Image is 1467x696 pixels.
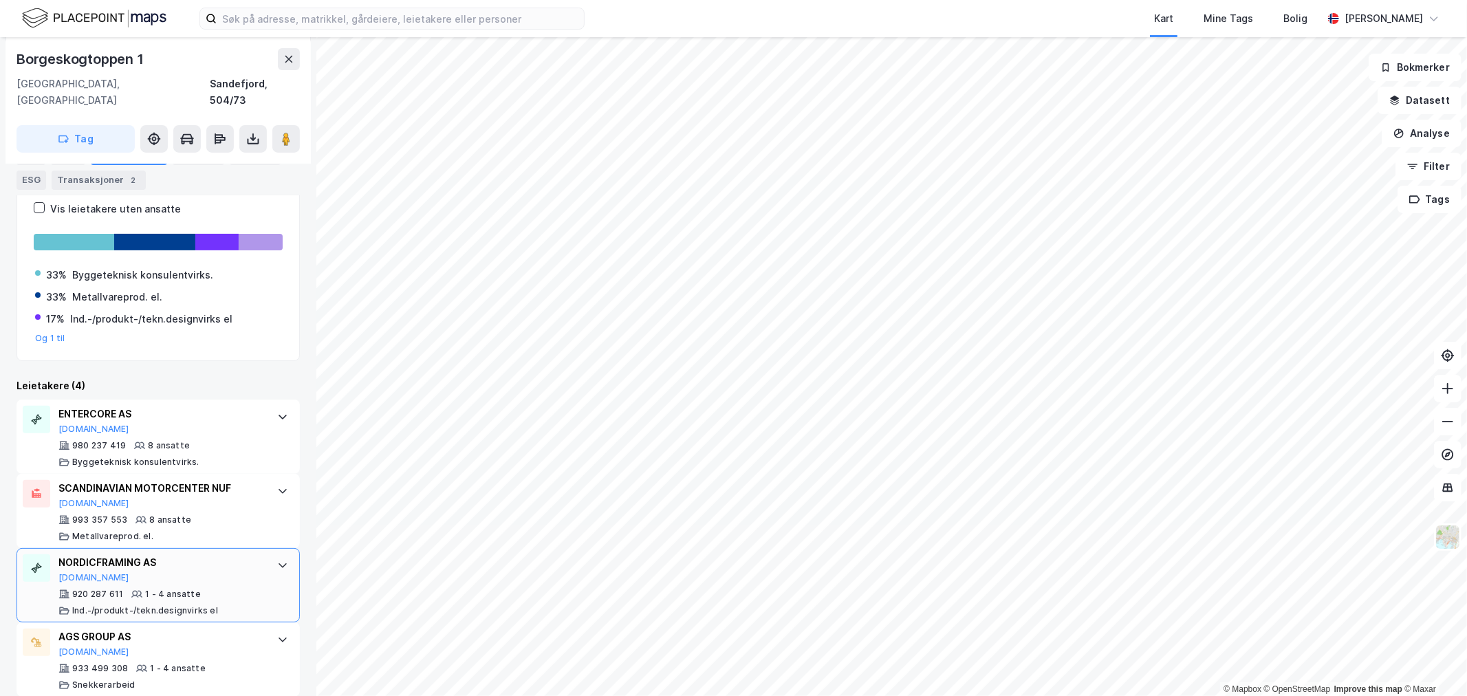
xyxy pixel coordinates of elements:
button: [DOMAIN_NAME] [58,424,129,435]
div: 933 499 308 [72,663,128,674]
button: Bokmerker [1369,54,1461,81]
div: AGS GROUP AS [58,629,263,645]
div: 33% [46,289,67,305]
a: Improve this map [1334,684,1402,694]
div: Transaksjoner [52,170,146,189]
div: 2 [127,173,140,186]
button: [DOMAIN_NAME] [58,572,129,583]
div: Leietakere (4) [17,378,300,394]
div: 920 287 611 [72,589,123,600]
div: NORDICFRAMING AS [58,554,263,571]
button: [DOMAIN_NAME] [58,646,129,657]
button: Datasett [1378,87,1461,114]
button: Og 1 til [35,333,65,344]
iframe: Chat Widget [1398,630,1467,696]
div: 17% [46,311,65,327]
div: Kart [1154,10,1173,27]
button: Analyse [1382,120,1461,147]
div: Metallvareprod. el. [72,531,153,542]
div: Borgeskogtoppen 1 [17,48,146,70]
div: Snekkerarbeid [72,679,135,690]
div: Kontrollprogram for chat [1398,630,1467,696]
div: Byggeteknisk konsulentvirks. [72,457,199,468]
div: Sandefjord, 504/73 [210,76,300,109]
div: SCANDINAVIAN MOTORCENTER NUF [58,480,263,497]
a: OpenStreetMap [1264,684,1331,694]
input: Søk på adresse, matrikkel, gårdeiere, leietakere eller personer [217,8,584,29]
div: Byggeteknisk konsulentvirks. [72,267,213,283]
div: 8 ansatte [148,440,190,451]
div: Ind.-/produkt-/tekn.designvirks el [72,605,218,616]
div: ENTERCORE AS [58,406,263,422]
div: Metallvareprod. el. [72,289,162,305]
div: 33% [46,267,67,283]
div: Ind.-/produkt-/tekn.designvirks el [70,311,232,327]
div: Vis leietakere uten ansatte [50,201,181,217]
img: Z [1435,524,1461,550]
img: logo.f888ab2527a4732fd821a326f86c7f29.svg [22,6,166,30]
div: 8 ansatte [149,514,191,525]
button: [DOMAIN_NAME] [58,498,129,509]
div: 1 - 4 ansatte [150,663,206,674]
button: Tags [1398,186,1461,213]
a: Mapbox [1224,684,1261,694]
div: Mine Tags [1204,10,1253,27]
div: Bolig [1283,10,1307,27]
div: 980 237 419 [72,440,126,451]
div: [PERSON_NAME] [1345,10,1423,27]
button: Filter [1395,153,1461,180]
div: 993 357 553 [72,514,127,525]
div: ESG [17,170,46,189]
button: Tag [17,125,135,153]
div: 1 - 4 ansatte [145,589,201,600]
div: [GEOGRAPHIC_DATA], [GEOGRAPHIC_DATA] [17,76,210,109]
